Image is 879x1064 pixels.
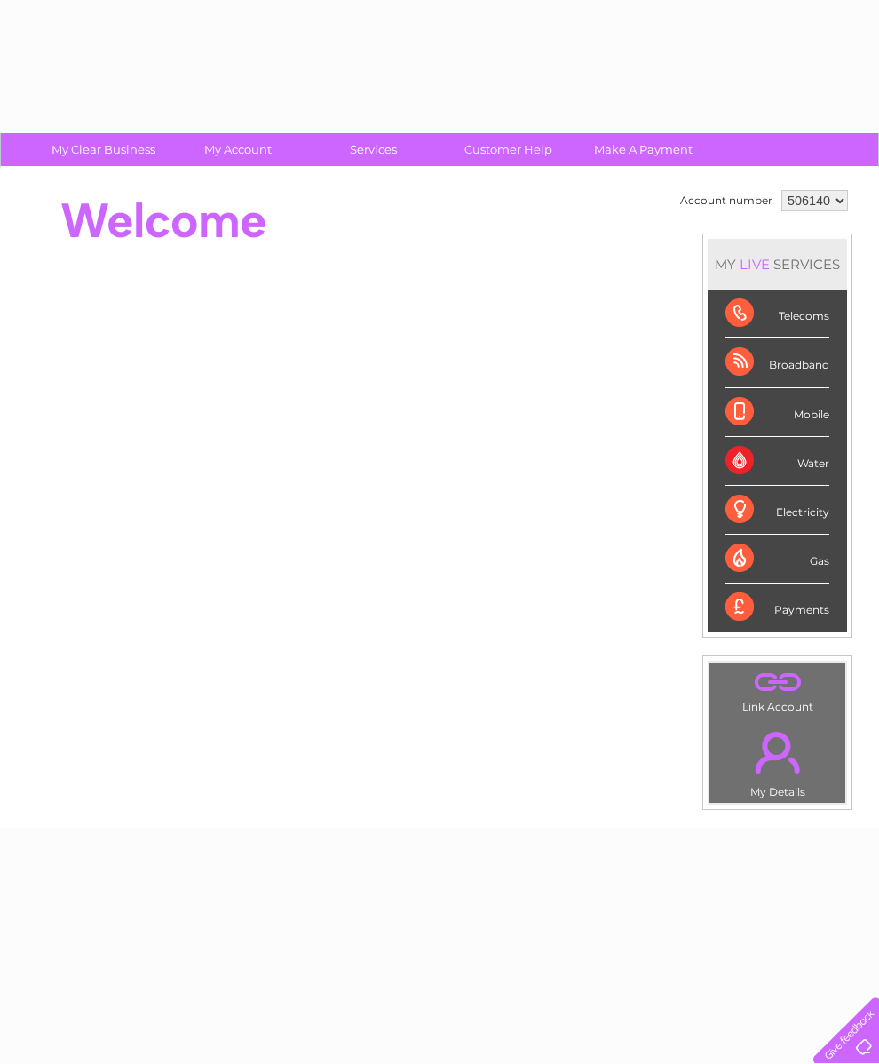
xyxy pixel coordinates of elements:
[725,486,829,535] div: Electricity
[165,133,312,166] a: My Account
[736,256,773,273] div: LIVE
[725,290,829,338] div: Telecoms
[725,584,829,631] div: Payments
[725,437,829,486] div: Water
[714,667,841,698] a: .
[435,133,582,166] a: Customer Help
[709,662,846,718] td: Link Account
[570,133,717,166] a: Make A Payment
[709,717,846,804] td: My Details
[676,186,777,216] td: Account number
[725,338,829,387] div: Broadband
[714,721,841,783] a: .
[30,133,177,166] a: My Clear Business
[725,388,829,437] div: Mobile
[725,535,829,584] div: Gas
[708,239,847,290] div: MY SERVICES
[300,133,447,166] a: Services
